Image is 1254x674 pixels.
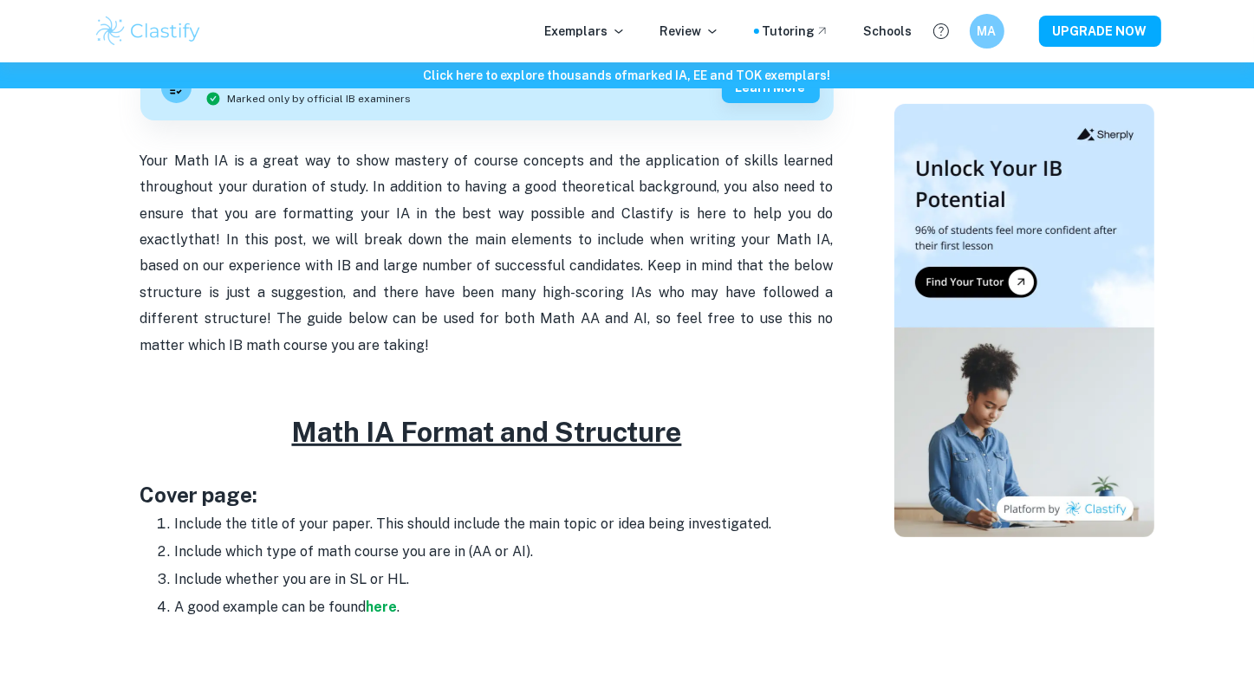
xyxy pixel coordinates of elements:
button: UPGRADE NOW [1039,16,1161,47]
li: A good example can be found . [175,593,834,621]
span: Marked only by official IB examiners [228,91,412,107]
button: MA [970,14,1004,49]
button: Help and Feedback [926,16,956,46]
li: Include the title of your paper. This should include the main topic or idea being investigated. [175,510,834,538]
p: Review [660,22,719,41]
li: Include whether you are in SL or HL. [175,566,834,593]
li: Include which type of math course you are in (AA or AI). [175,538,834,566]
a: here [367,599,398,615]
p: Exemplars [545,22,626,41]
h6: Click here to explore thousands of marked IA, EE and TOK exemplars ! [3,66,1251,85]
img: Clastify logo [94,14,204,49]
a: Schools [864,22,913,41]
a: Tutoring [763,22,829,41]
h6: MA [977,22,997,41]
p: Your Math IA is a great way to show mastery of course concepts and the application of skills lear... [140,148,834,359]
h3: Cover page: [140,479,834,510]
span: that! In this post, we will break down the main elements to include when writing your Math IA, ba... [140,231,834,353]
img: Thumbnail [894,104,1154,537]
u: Math IA Format and Structure [292,416,682,448]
